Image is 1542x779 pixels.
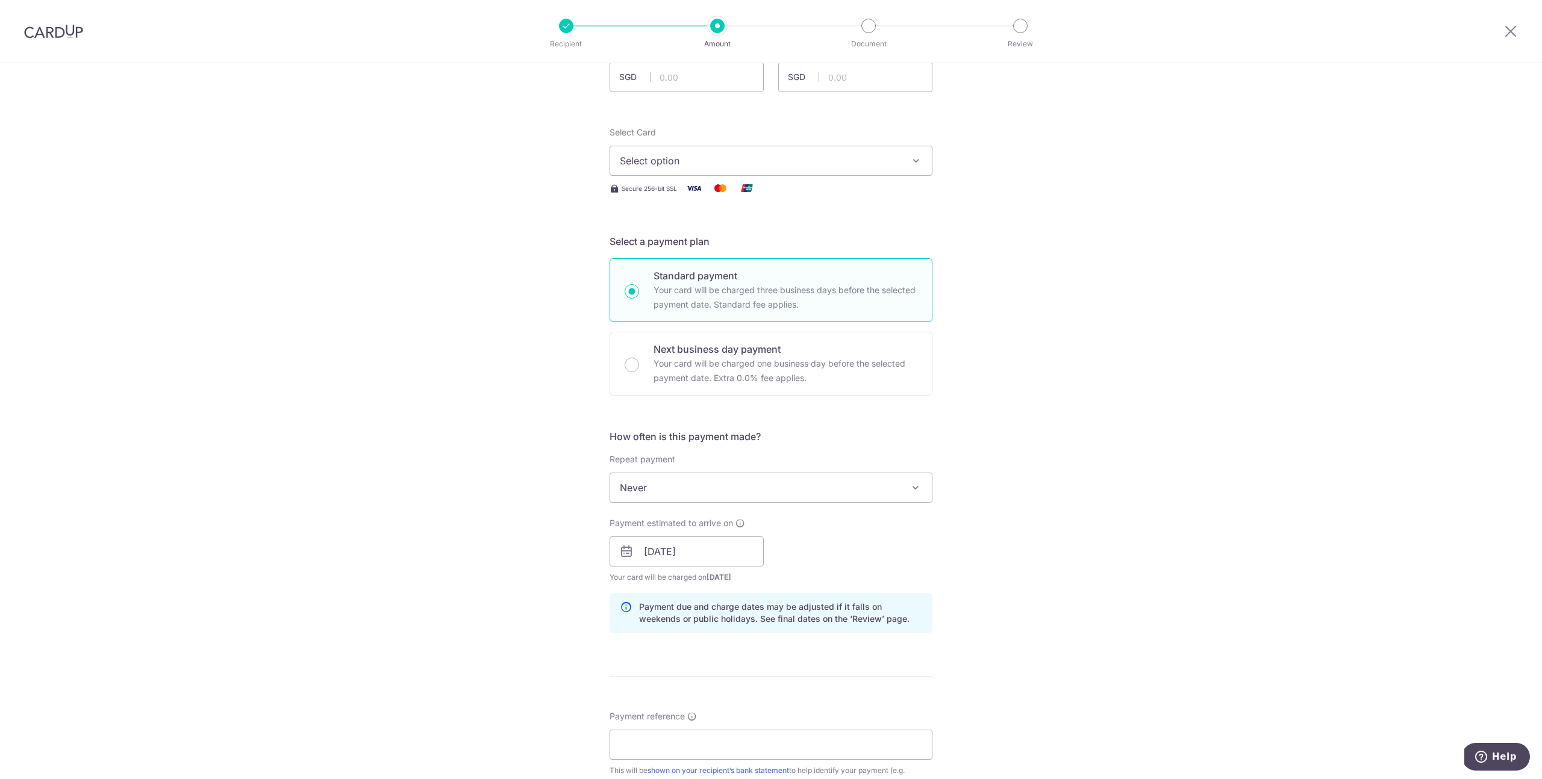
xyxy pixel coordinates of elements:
[654,283,917,312] p: Your card will be charged three business days before the selected payment date. Standard fee appl...
[610,453,675,465] label: Repeat payment
[610,62,764,92] input: 0.00
[707,573,731,582] span: [DATE]
[610,571,764,583] span: Your card will be charged on
[610,517,733,529] span: Payment estimated to arrive on
[673,38,762,50] p: Amount
[610,234,932,249] h5: Select a payment plan
[708,181,732,196] img: Mastercard
[824,38,913,50] p: Document
[778,62,932,92] input: 0.00
[610,473,932,502] span: Never
[735,181,759,196] img: Union Pay
[682,181,706,196] img: Visa
[1464,743,1530,773] iframe: Opens a widget where you can find more information
[610,429,932,444] h5: How often is this payment made?
[654,356,917,385] p: Your card will be charged one business day before the selected payment date. Extra 0.0% fee applies.
[522,38,611,50] p: Recipient
[654,268,917,283] p: Standard payment
[610,127,656,137] span: translation missing: en.payables.payment_networks.credit_card.summary.labels.select_card
[976,38,1065,50] p: Review
[620,154,901,168] span: Select option
[639,601,922,625] p: Payment due and charge dates may be adjusted if it falls on weekends or public holidays. See fina...
[610,146,932,176] button: Select option
[654,342,917,356] p: Next business day payment
[24,24,83,39] img: CardUp
[610,536,764,566] input: DD / MM / YYYY
[648,766,789,775] a: shown on your recipient’s bank statement
[610,710,685,722] span: Payment reference
[622,184,677,193] span: Secure 256-bit SSL
[788,71,819,83] span: SGD
[610,473,932,503] span: Never
[619,71,651,83] span: SGD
